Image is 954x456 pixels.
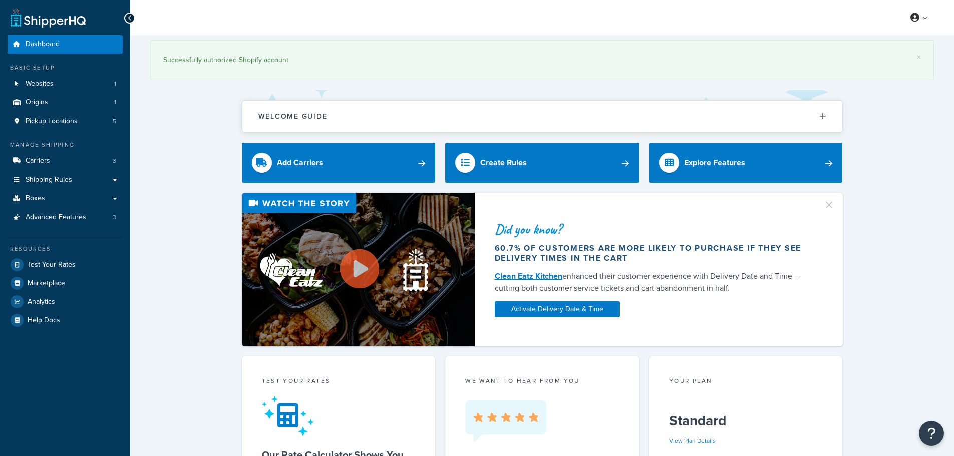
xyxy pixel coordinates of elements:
li: Websites [8,75,123,93]
div: Add Carriers [277,156,323,170]
div: Successfully authorized Shopify account [163,53,921,67]
span: 1 [114,98,116,107]
span: 3 [113,213,116,222]
a: Advanced Features3 [8,208,123,227]
div: Did you know? [495,222,811,236]
h2: Welcome Guide [258,113,328,120]
div: Create Rules [480,156,527,170]
span: Dashboard [26,40,60,49]
span: Analytics [28,298,55,306]
p: we want to hear from you [465,376,619,385]
a: Origins1 [8,93,123,112]
a: Websites1 [8,75,123,93]
a: Explore Features [649,143,843,183]
button: Welcome Guide [242,101,842,132]
span: Help Docs [28,316,60,325]
div: 60.7% of customers are more likely to purchase if they see delivery times in the cart [495,243,811,263]
a: Analytics [8,293,123,311]
a: Create Rules [445,143,639,183]
a: Boxes [8,189,123,208]
a: Add Carriers [242,143,436,183]
span: Marketplace [28,279,65,288]
span: Shipping Rules [26,176,72,184]
div: Test your rates [262,376,416,388]
div: Basic Setup [8,64,123,72]
span: 3 [113,157,116,165]
a: Carriers3 [8,152,123,170]
a: Activate Delivery Date & Time [495,301,620,317]
span: Advanced Features [26,213,86,222]
span: Pickup Locations [26,117,78,126]
div: Your Plan [669,376,823,388]
a: Marketplace [8,274,123,292]
a: Pickup Locations5 [8,112,123,131]
span: Boxes [26,194,45,203]
a: Help Docs [8,311,123,329]
a: Dashboard [8,35,123,54]
span: 1 [114,80,116,88]
a: Test Your Rates [8,256,123,274]
li: Advanced Features [8,208,123,227]
a: Shipping Rules [8,171,123,189]
button: Open Resource Center [919,421,944,446]
a: View Plan Details [669,436,716,445]
li: Origins [8,93,123,112]
span: Test Your Rates [28,261,76,269]
img: Video thumbnail [242,193,475,346]
li: Pickup Locations [8,112,123,131]
a: Clean Eatz Kitchen [495,270,562,282]
a: × [917,53,921,61]
span: Websites [26,80,54,88]
div: Explore Features [684,156,745,170]
div: Resources [8,245,123,253]
h5: Standard [669,413,823,429]
span: Origins [26,98,48,107]
div: enhanced their customer experience with Delivery Date and Time — cutting both customer service ti... [495,270,811,294]
span: 5 [113,117,116,126]
div: Manage Shipping [8,141,123,149]
span: Carriers [26,157,50,165]
li: Carriers [8,152,123,170]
